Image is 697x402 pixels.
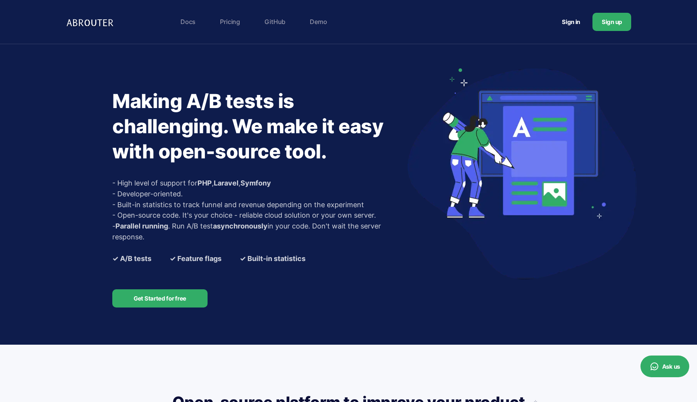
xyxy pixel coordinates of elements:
[112,253,151,264] b: ✓ A/B tests
[216,14,244,29] a: Pricing
[240,253,306,264] b: ✓ Built-in statistics
[553,15,589,29] a: Sign in
[112,210,403,221] p: - Open-source code. It's your choice - reliable cloud solution or your own server.
[640,356,689,377] button: Ask us
[112,199,403,210] p: - Built-in statistics to track funnel and revenue depending on the experiment
[177,14,199,29] a: Docs
[306,14,331,29] a: Demo
[213,222,268,230] b: asynchronously
[112,189,403,199] p: - Developer-oriented.
[115,222,168,230] b: Parallel running
[197,179,212,187] a: PHP
[592,13,631,31] a: Sign up
[112,289,208,308] a: Get Started for free
[66,14,116,30] img: Logo
[170,253,221,264] b: ✓ Feature flags
[240,179,271,187] a: Symfony
[112,178,403,189] p: - High level of support for , ,
[112,221,403,242] p: - . Run A/B test in your code. Don't wait the server response.
[261,14,289,29] a: GitHub
[112,89,403,164] h1: Making A/B tests is challenging. We make it easy with open-source tool.
[214,179,239,187] a: Laravel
